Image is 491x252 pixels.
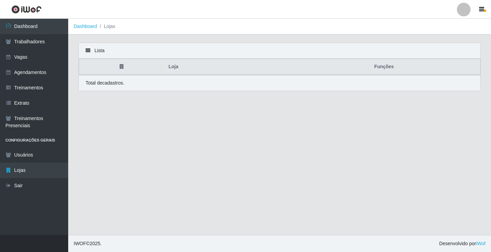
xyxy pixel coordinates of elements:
[79,43,480,59] div: Lista
[74,241,86,246] span: IWOF
[476,241,486,246] a: iWof
[86,79,124,87] p: Total de cadastros.
[288,59,480,75] th: Funções
[439,240,486,247] span: Desenvolvido por
[74,240,102,247] span: © 2025 .
[11,5,42,14] img: CoreUI Logo
[97,23,115,30] li: Lojas
[74,24,97,29] a: Dashboard
[68,19,491,34] nav: breadcrumb
[164,59,288,75] th: Loja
